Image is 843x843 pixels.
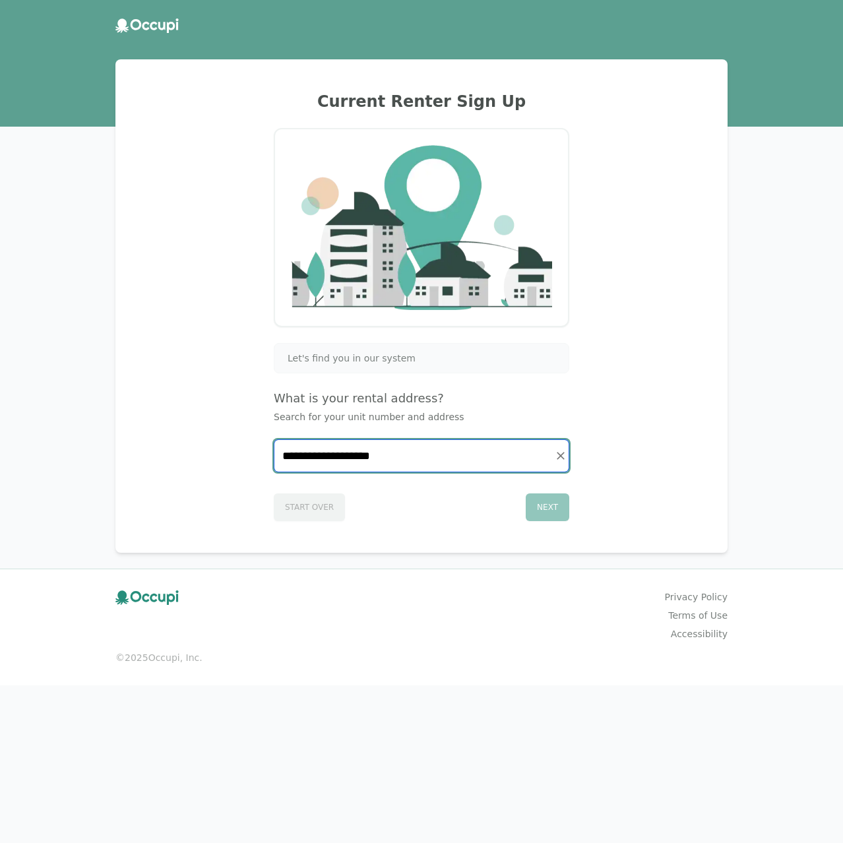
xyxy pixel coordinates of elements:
[288,352,416,365] span: Let's find you in our system
[115,651,728,664] small: © 2025 Occupi, Inc.
[131,91,712,112] h2: Current Renter Sign Up
[668,609,728,622] a: Terms of Use
[551,447,570,465] button: Clear
[274,389,569,408] h4: What is your rental address?
[274,410,569,423] p: Search for your unit number and address
[671,627,728,640] a: Accessibility
[274,440,569,472] input: Start typing...
[291,145,552,309] img: Company Logo
[665,590,728,604] a: Privacy Policy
